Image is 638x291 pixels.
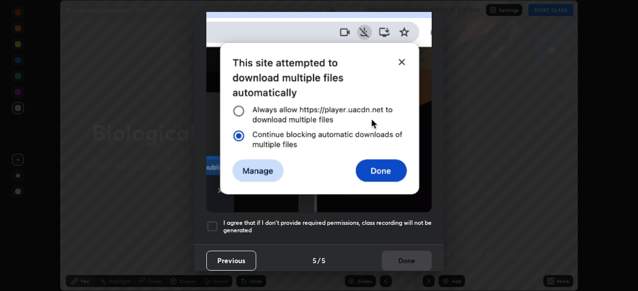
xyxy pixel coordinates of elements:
[223,219,432,234] h5: I agree that if I don't provide required permissions, class recording will not be generated
[318,255,320,266] h4: /
[321,255,325,266] h4: 5
[206,251,256,271] button: Previous
[313,255,317,266] h4: 5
